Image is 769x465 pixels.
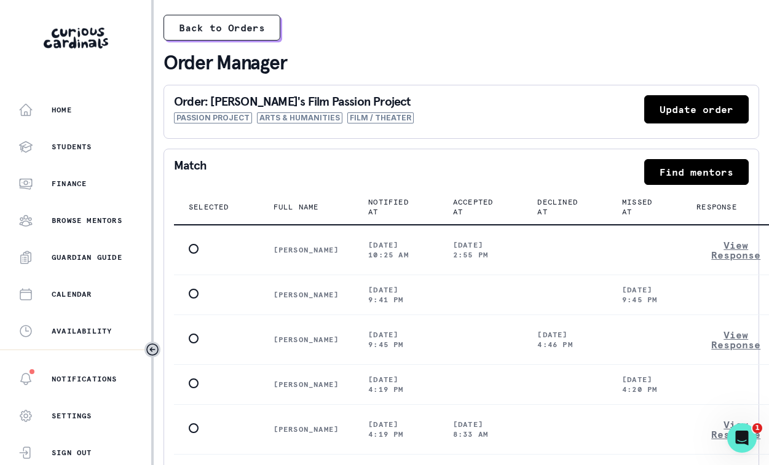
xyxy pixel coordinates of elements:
p: Full name [274,202,319,212]
p: [PERSON_NAME] [274,290,339,300]
p: Missed at [622,197,652,217]
p: [DATE] 9:45 pm [622,285,667,305]
p: Settings [52,411,92,421]
button: Update order [644,95,749,123]
p: [PERSON_NAME] [274,335,339,345]
p: [DATE] 4:46 pm [537,330,593,350]
p: Order Manager [164,50,759,75]
p: [DATE] 2:55 pm [453,240,508,260]
p: Declined at [537,197,578,217]
button: Back to Orders [164,15,280,41]
p: [PERSON_NAME] [274,424,339,434]
button: Find mentors [644,159,749,185]
p: Availability [52,326,112,336]
p: [PERSON_NAME] [274,380,339,389]
p: Home [52,105,72,115]
p: Finance [52,179,87,189]
p: [PERSON_NAME] [274,245,339,255]
iframe: Intercom live chat [727,423,757,453]
p: Students [52,142,92,152]
p: Accepted at [453,197,494,217]
p: [DATE] 4:20 pm [622,375,667,394]
span: Passion Project [174,112,252,123]
p: [DATE] 4:19 pm [368,375,424,394]
p: Notified at [368,197,409,217]
p: Calendar [52,289,92,299]
p: [DATE] 10:25 am [368,240,424,260]
p: [DATE] 8:33 am [453,420,508,439]
span: Film / Theater [347,112,414,123]
img: Curious Cardinals Logo [44,28,108,49]
p: Order: [PERSON_NAME]'s Film Passion Project [174,95,414,107]
p: Browse Mentors [52,216,122,225]
p: [DATE] 4:19 pm [368,420,424,439]
p: Guardian Guide [52,252,122,262]
p: Response [696,202,737,212]
p: Notifications [52,374,117,384]
p: Sign Out [52,448,92,458]
span: Arts & Humanities [257,112,342,123]
span: 1 [752,423,762,433]
p: [DATE] 9:41 pm [368,285,424,305]
button: Toggle sidebar [144,342,160,358]
p: Match [174,159,207,185]
p: Selected [189,202,229,212]
p: [DATE] 9:45 pm [368,330,424,350]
